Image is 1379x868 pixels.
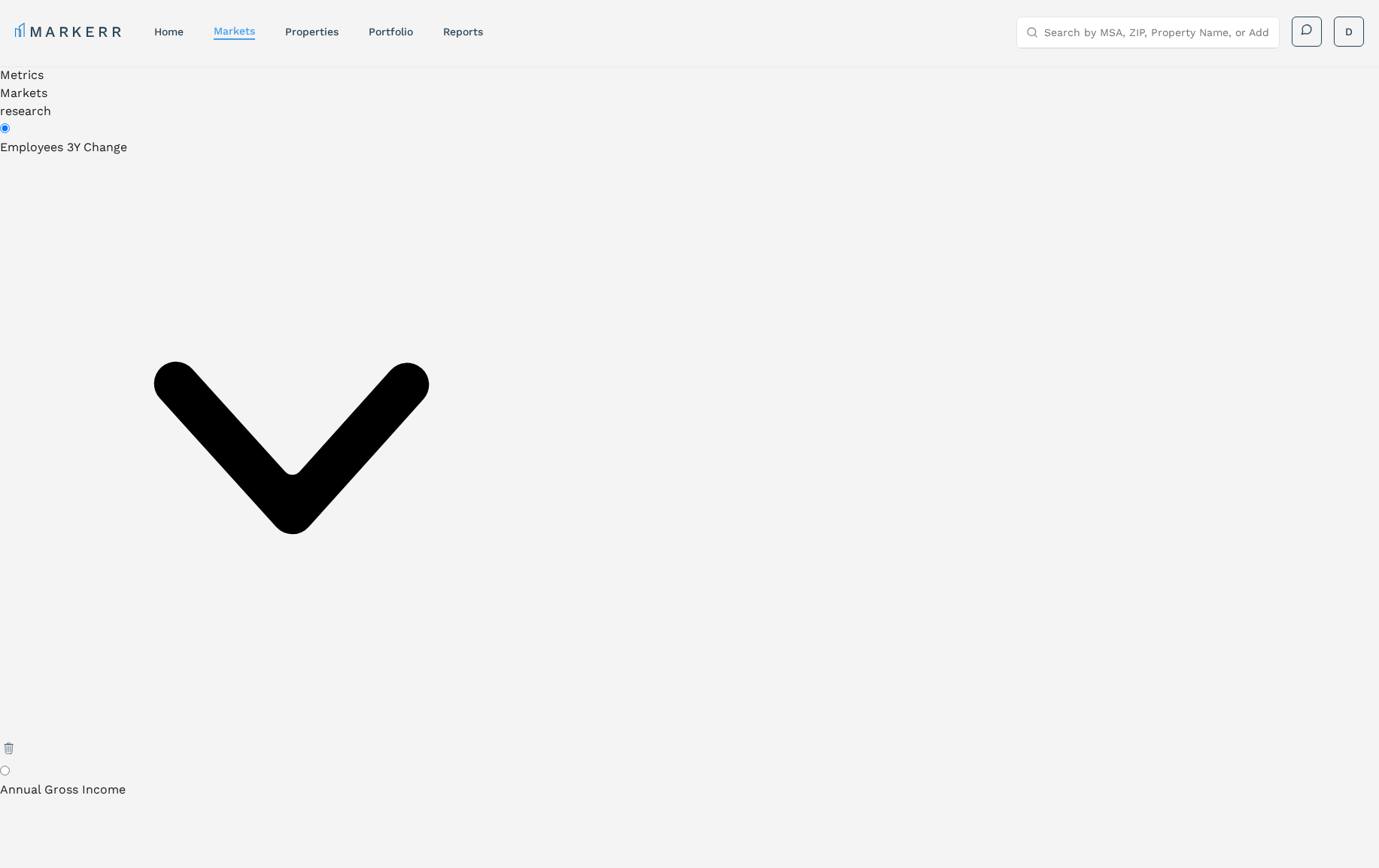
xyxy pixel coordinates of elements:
[154,26,184,38] a: home
[369,26,413,38] a: Portfolio
[214,25,255,37] a: markets
[1334,17,1364,47] button: D
[1044,17,1270,47] input: Search by MSA, ZIP, Property Name, or Address
[443,26,483,38] a: reports
[285,26,339,38] a: properties
[1345,24,1353,39] span: D
[15,21,124,42] a: MARKERR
